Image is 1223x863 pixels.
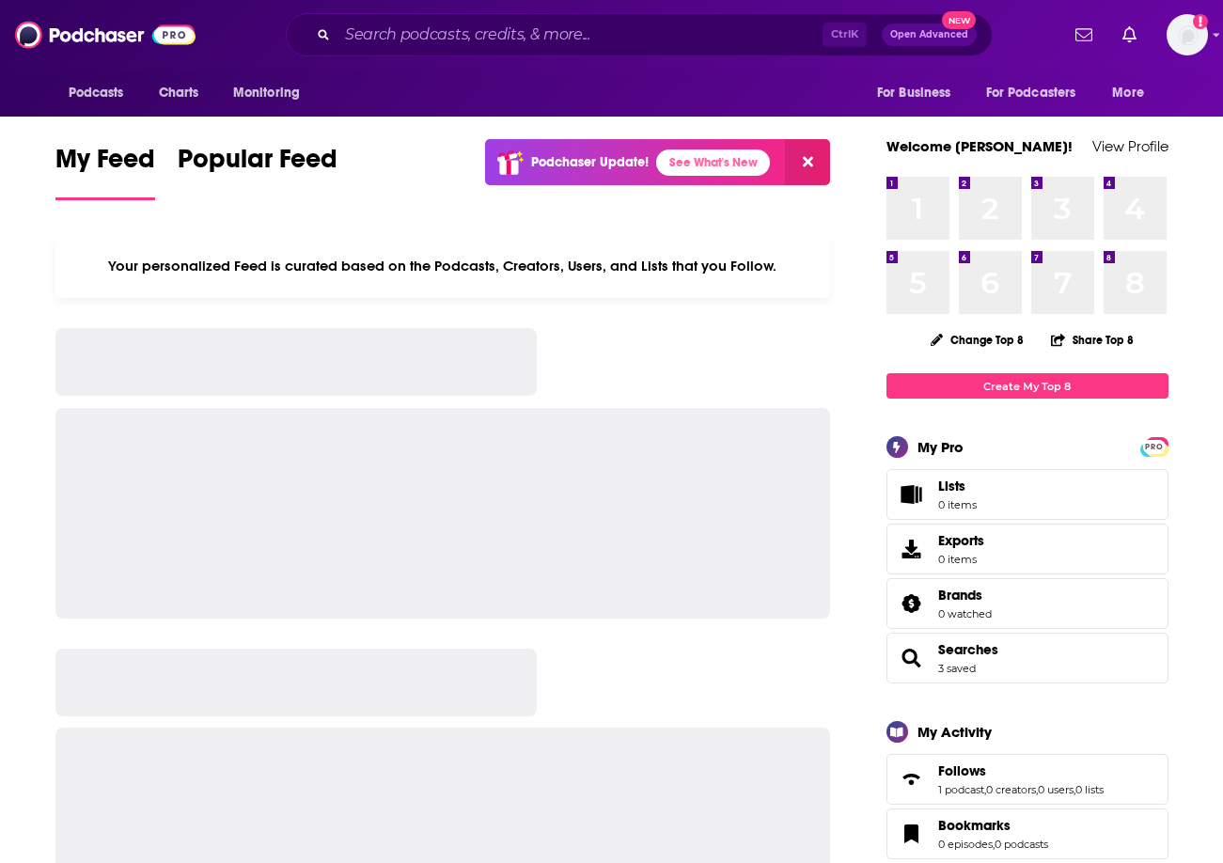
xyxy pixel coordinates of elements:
[938,762,1104,779] a: Follows
[886,137,1073,155] a: Welcome [PERSON_NAME]!
[233,80,300,106] span: Monitoring
[993,838,995,851] span: ,
[893,766,931,792] a: Follows
[55,234,831,298] div: Your personalized Feed is curated based on the Podcasts, Creators, Users, and Lists that you Follow.
[1143,440,1166,454] span: PRO
[938,607,992,620] a: 0 watched
[1038,783,1074,796] a: 0 users
[1075,783,1104,796] a: 0 lists
[986,783,1036,796] a: 0 creators
[886,524,1168,574] a: Exports
[823,23,867,47] span: Ctrl K
[69,80,124,106] span: Podcasts
[938,498,977,511] span: 0 items
[877,80,951,106] span: For Business
[938,838,993,851] a: 0 episodes
[938,532,984,549] span: Exports
[984,783,986,796] span: ,
[938,762,986,779] span: Follows
[886,808,1168,859] span: Bookmarks
[938,553,984,566] span: 0 items
[1092,137,1168,155] a: View Profile
[337,20,823,50] input: Search podcasts, credits, & more...
[893,821,931,847] a: Bookmarks
[974,75,1104,111] button: open menu
[893,536,931,562] span: Exports
[942,11,976,29] span: New
[1074,783,1075,796] span: ,
[917,438,964,456] div: My Pro
[220,75,324,111] button: open menu
[917,723,992,741] div: My Activity
[938,587,992,604] a: Brands
[55,143,155,200] a: My Feed
[886,578,1168,629] span: Brands
[55,143,155,186] span: My Feed
[938,641,998,658] a: Searches
[1193,14,1208,29] svg: Add a profile image
[919,328,1036,352] button: Change Top 8
[893,590,931,617] a: Brands
[890,30,968,39] span: Open Advanced
[1036,783,1038,796] span: ,
[886,469,1168,520] a: Lists
[1050,322,1135,358] button: Share Top 8
[1099,75,1168,111] button: open menu
[986,80,1076,106] span: For Podcasters
[938,783,984,796] a: 1 podcast
[1112,80,1144,106] span: More
[938,478,977,494] span: Lists
[886,754,1168,805] span: Follows
[1143,439,1166,453] a: PRO
[893,645,931,671] a: Searches
[886,633,1168,683] span: Searches
[938,478,965,494] span: Lists
[864,75,975,111] button: open menu
[656,149,770,176] a: See What's New
[886,373,1168,399] a: Create My Top 8
[178,143,337,186] span: Popular Feed
[1068,19,1100,51] a: Show notifications dropdown
[938,817,1048,834] a: Bookmarks
[178,143,337,200] a: Popular Feed
[893,481,931,508] span: Lists
[938,817,1011,834] span: Bookmarks
[1167,14,1208,55] img: User Profile
[147,75,211,111] a: Charts
[938,662,976,675] a: 3 saved
[995,838,1048,851] a: 0 podcasts
[159,80,199,106] span: Charts
[286,13,993,56] div: Search podcasts, credits, & more...
[882,24,977,46] button: Open AdvancedNew
[938,587,982,604] span: Brands
[15,17,196,53] img: Podchaser - Follow, Share and Rate Podcasts
[531,154,649,170] p: Podchaser Update!
[1167,14,1208,55] button: Show profile menu
[1167,14,1208,55] span: Logged in as meaghankoppel
[1115,19,1144,51] a: Show notifications dropdown
[55,75,149,111] button: open menu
